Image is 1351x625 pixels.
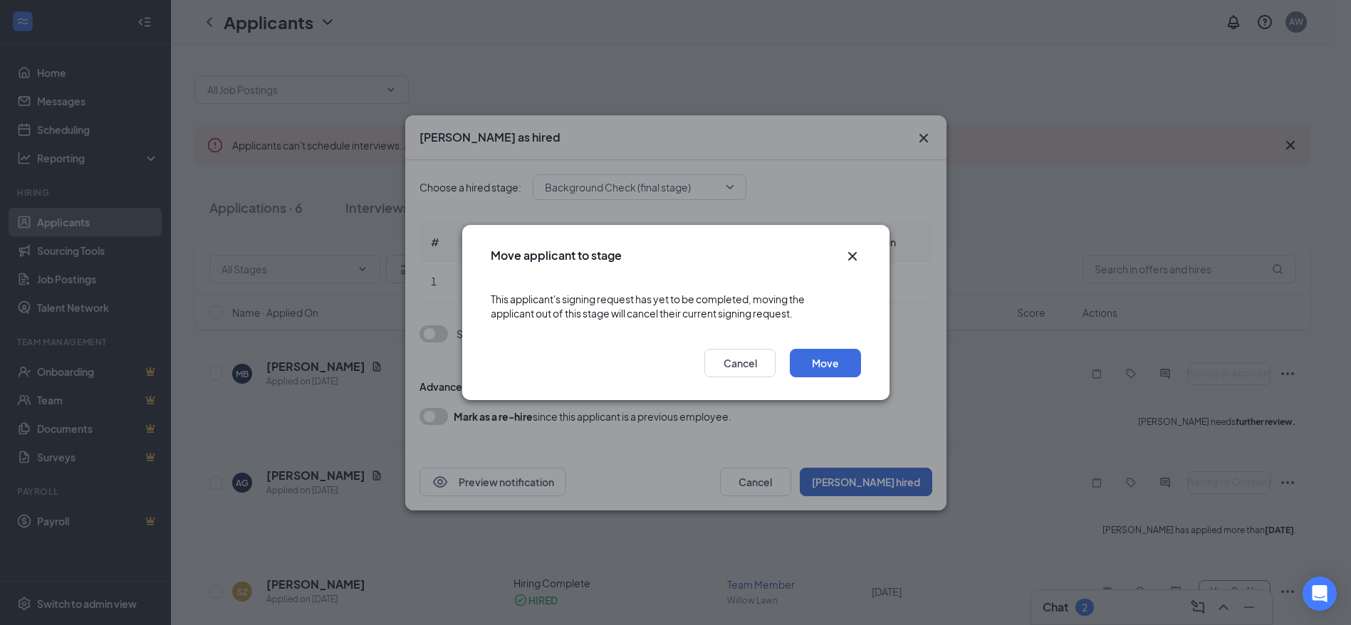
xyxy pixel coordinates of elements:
[1303,577,1337,611] div: Open Intercom Messenger
[491,278,861,335] div: This applicant's signing request has yet to be completed, moving the applicant out of this stage ...
[844,248,861,265] button: Close
[491,248,622,263] h3: Move applicant to stage
[790,349,861,377] button: Move
[844,248,861,265] svg: Cross
[704,349,776,377] button: Cancel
